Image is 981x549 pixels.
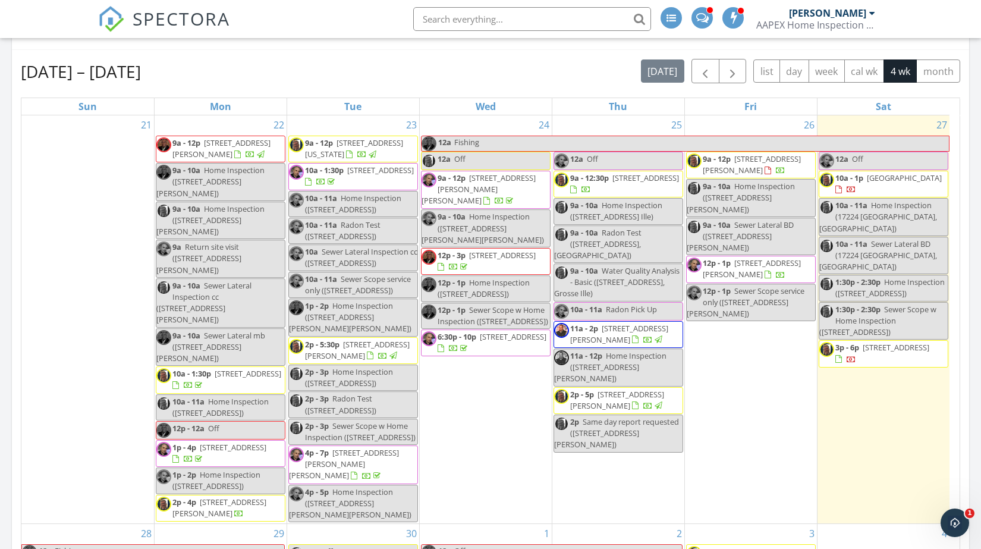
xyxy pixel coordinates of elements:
a: Friday [742,98,759,115]
span: 9a - 10a [438,211,466,222]
a: Sunday [76,98,99,115]
img: profile_picture_1.jpg [156,442,171,457]
a: 2p - 5:30p [STREET_ADDRESS][PERSON_NAME] [305,339,410,361]
span: Sewer Lateral Inspection cc ([STREET_ADDRESS]) [305,246,417,268]
a: 3p - 6p [STREET_ADDRESS] [819,340,949,367]
span: 10a - 11a [570,304,602,315]
img: bobs_pic6.jpg [289,393,304,408]
span: Radon Test ([STREET_ADDRESS]) [305,219,381,241]
span: 10a - 11a [835,200,867,211]
img: stevej3.png [554,323,569,338]
img: maceo_banks.png [156,165,171,180]
a: Monday [207,98,234,115]
span: 1p - 4p [172,442,196,453]
button: 4 wk [883,59,917,83]
button: list [753,59,780,83]
span: Sewer Lateral mb ([STREET_ADDRESS][PERSON_NAME]) [156,330,265,363]
a: 2p - 5:30p [STREET_ADDRESS][PERSON_NAME] [288,337,418,364]
a: Go to October 1, 2025 [542,524,552,543]
span: 11a - 12p [570,350,602,361]
img: bobs_pic6.jpg [289,137,304,152]
span: [STREET_ADDRESS][PERSON_NAME] [570,323,668,345]
a: 1p - 4p [STREET_ADDRESS] [172,442,266,464]
span: [STREET_ADDRESS] [215,368,281,379]
img: bobs_pic6.jpg [687,219,702,234]
span: Sewer Lateral BD (17224 [GEOGRAPHIC_DATA], [GEOGRAPHIC_DATA]) [819,239,937,272]
span: [STREET_ADDRESS] [347,165,414,175]
a: Go to September 23, 2025 [404,115,419,134]
span: Home Inspection ([STREET_ADDRESS][PERSON_NAME]) [554,350,666,384]
span: Home Inspection ([STREET_ADDRESS]) [305,366,393,388]
span: 1p - 2p [172,469,196,480]
div: AAPEX Home Inspection Services [756,19,875,31]
span: Fishing [454,137,479,148]
span: 12p - 3p [438,250,466,261]
img: bobs_pic6.jpg [554,389,569,404]
img: maceo_banks.png [422,277,436,292]
a: 9a - 12p [STREET_ADDRESS][PERSON_NAME][PERSON_NAME] [422,172,536,206]
a: 6:30p - 10p [STREET_ADDRESS] [438,331,546,353]
a: 11a - 2p [STREET_ADDRESS][PERSON_NAME] [570,323,668,345]
a: 2p - 5p [STREET_ADDRESS][PERSON_NAME] [570,389,664,411]
img: bobs_pic6.jpg [819,277,834,291]
span: 9a - 12p [438,172,466,183]
a: Go to September 22, 2025 [271,115,287,134]
span: 12a [835,153,848,164]
span: 10a - 11a [835,239,867,249]
a: 12p - 1p [STREET_ADDRESS][PERSON_NAME] [703,258,801,280]
td: Go to September 23, 2025 [287,115,419,524]
img: bobs_pic6.jpg [554,265,569,280]
span: Home Inspection ([STREET_ADDRESS]) [835,277,945,299]
a: 1p - 4p [STREET_ADDRESS] [156,440,285,467]
button: month [916,59,960,83]
a: 10a - 1p [GEOGRAPHIC_DATA] [819,171,949,197]
span: Sewer Scope service only ([STREET_ADDRESS][PERSON_NAME]) [687,286,804,319]
td: Go to September 21, 2025 [21,115,154,524]
img: bobs_pic6.jpg [289,421,304,435]
span: Home Inspection ([STREET_ADDRESS]) [305,193,401,215]
span: 9a - 10a [172,203,200,214]
span: 12p - 1p [438,277,466,288]
span: [STREET_ADDRESS][PERSON_NAME][PERSON_NAME] [422,172,536,206]
span: 9a - 10a [703,181,731,192]
span: [STREET_ADDRESS] [200,442,266,453]
td: Go to September 24, 2025 [419,115,552,524]
img: profile_picture_1.jpg [156,241,171,256]
span: 9a [172,241,181,252]
iframe: Intercom live chat [941,509,969,537]
span: [STREET_ADDRESS][PERSON_NAME][PERSON_NAME] [289,447,399,481]
a: 10a - 1:30p [STREET_ADDRESS] [156,366,285,393]
a: 12p - 3p [STREET_ADDRESS] [438,250,536,272]
input: Search everything... [413,7,651,31]
span: 2p - 5p [570,389,594,400]
img: bobs_pic6.jpg [819,342,834,357]
a: 9a - 12:30p [STREET_ADDRESS] [570,172,679,194]
a: 2p - 5p [STREET_ADDRESS][PERSON_NAME] [554,387,683,414]
span: 10a - 11a [305,274,337,284]
img: maceo_banks.png [156,330,171,345]
a: 9a - 12p [STREET_ADDRESS][PERSON_NAME][PERSON_NAME] [421,171,551,209]
span: 10a - 11a [305,219,337,230]
img: profile_picture_1.jpg [289,246,304,261]
a: Go to September 28, 2025 [139,524,154,543]
img: The Best Home Inspection Software - Spectora [98,6,124,32]
img: maceo_banks.png [422,305,436,319]
span: 2p [570,416,579,427]
a: Go to September 29, 2025 [271,524,287,543]
span: [STREET_ADDRESS] [480,331,546,342]
a: Go to October 4, 2025 [939,524,949,543]
span: SPECTORA [133,6,230,31]
a: Thursday [606,98,630,115]
img: profile_picture_1.jpg [289,193,304,208]
span: 2p - 3p [305,421,329,431]
button: cal wk [844,59,885,83]
span: Radon Test ([STREET_ADDRESS]) [305,393,376,415]
span: Home Inspection ([STREET_ADDRESS][PERSON_NAME][PERSON_NAME]) [289,487,411,520]
a: Go to September 24, 2025 [536,115,552,134]
span: Home Inspection ([STREET_ADDRESS] Ille) [570,200,662,222]
span: 12a [438,136,452,151]
td: Go to September 22, 2025 [154,115,287,524]
a: 9a - 12p [STREET_ADDRESS][US_STATE] [288,136,418,162]
img: profile_picture_1.jpg [289,447,304,462]
td: Go to September 25, 2025 [552,115,684,524]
